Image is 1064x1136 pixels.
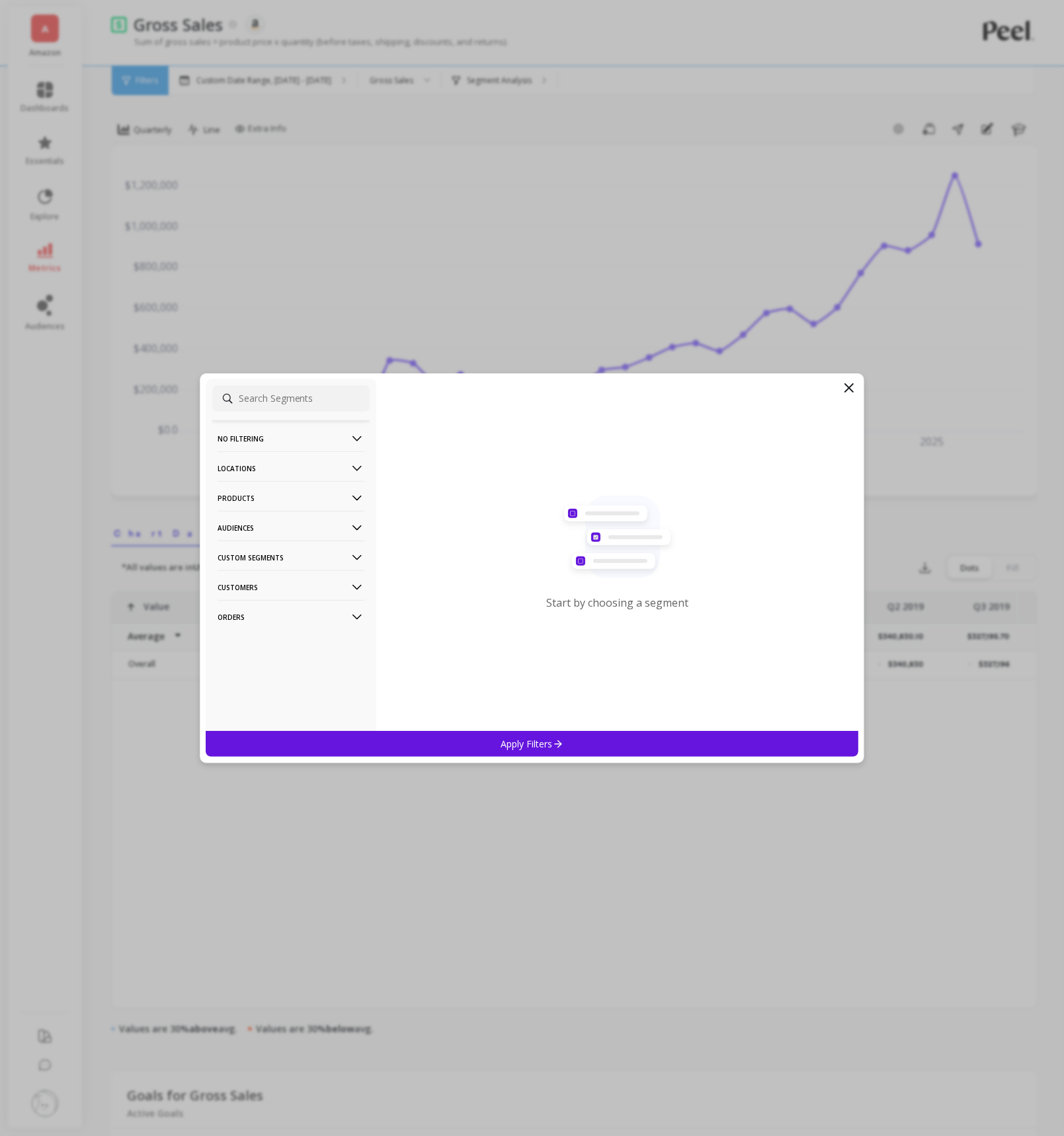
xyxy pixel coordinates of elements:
p: Audiences [218,511,364,545]
p: Products [218,481,364,515]
p: Apply Filters [501,738,563,750]
p: Customers [218,570,364,604]
p: Locations [218,451,364,485]
p: Start by choosing a segment [546,595,688,610]
p: Custom Segments [218,541,364,574]
input: Search Segments [212,385,370,412]
p: No filtering [218,422,364,455]
p: Orders [218,600,364,634]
